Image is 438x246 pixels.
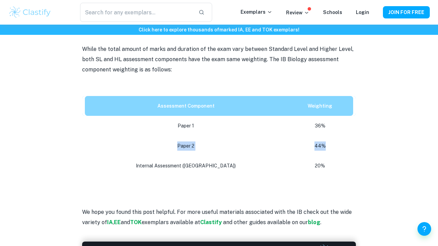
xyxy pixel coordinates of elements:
p: Paper 1 [90,121,281,131]
p: Assessment Component [90,101,281,111]
a: Schools [323,10,342,15]
p: Internal Assessment ([GEOGRAPHIC_DATA]) [90,161,281,170]
h6: Click here to explore thousands of marked IA, EE and TOK exemplars ! [1,26,437,33]
button: Help and Feedback [417,222,431,236]
p: 44% [292,141,348,151]
a: Clastify [200,219,223,225]
p: Paper 2 [90,141,281,151]
p: Review [286,9,309,16]
a: TOK [130,219,142,225]
p: 20% [292,161,348,170]
p: 36% [292,121,348,131]
p: Exemplars [241,8,272,16]
input: Search for any exemplars... [80,3,193,22]
img: Clastify logo [8,5,52,19]
p: While the total amount of marks and duration of the exam vary between Standard Level and Higher L... [82,44,356,75]
a: EE [114,219,121,225]
p: Weighting [292,101,348,111]
a: blog [308,219,320,225]
a: IA [107,219,113,225]
p: We hope you found this post helpful. For more useful materials associated with the IB check out t... [82,207,356,228]
button: JOIN FOR FREE [383,6,430,18]
strong: Clastify [200,219,222,225]
a: Login [356,10,369,15]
